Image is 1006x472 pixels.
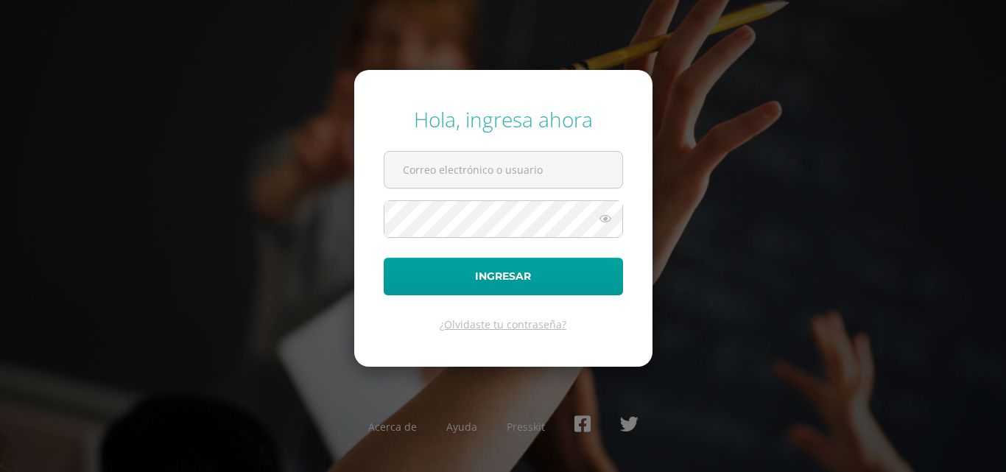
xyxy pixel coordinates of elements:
[368,420,417,434] a: Acerca de
[384,105,623,133] div: Hola, ingresa ahora
[384,258,623,295] button: Ingresar
[507,420,545,434] a: Presskit
[440,317,566,331] a: ¿Olvidaste tu contraseña?
[446,420,477,434] a: Ayuda
[384,152,622,188] input: Correo electrónico o usuario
